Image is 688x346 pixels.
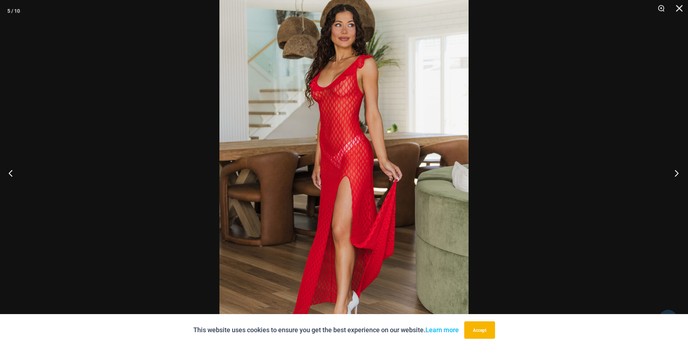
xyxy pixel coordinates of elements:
div: 5 / 10 [7,5,20,16]
p: This website uses cookies to ensure you get the best experience on our website. [193,325,459,335]
a: Learn more [425,326,459,334]
button: Next [661,155,688,191]
button: Accept [464,321,495,339]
